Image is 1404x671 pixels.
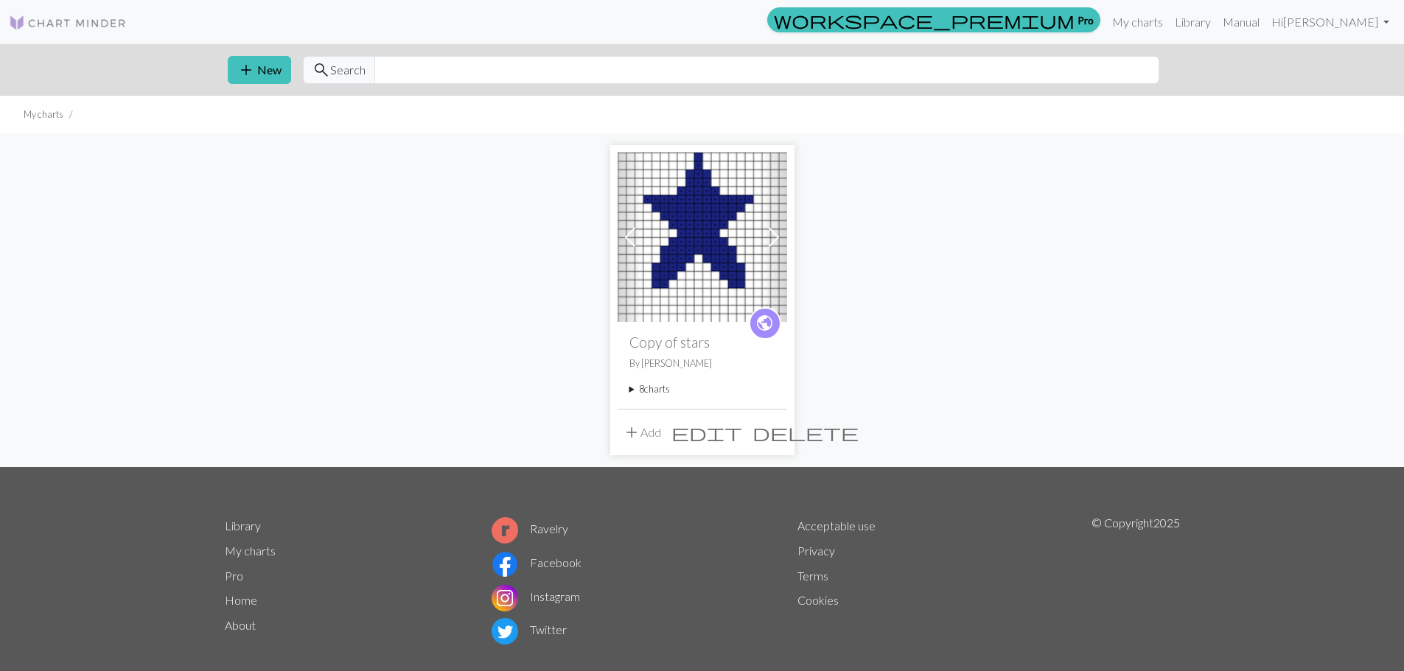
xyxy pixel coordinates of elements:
a: Manual [1217,7,1265,37]
button: Add [618,418,666,446]
li: My charts [24,108,63,122]
button: Edit [666,418,747,446]
img: Instagram logo [492,585,518,611]
a: Privacy [797,544,835,558]
p: © Copyright 2025 [1092,514,1180,648]
a: Twitter [492,622,567,636]
a: Library [1169,7,1217,37]
h2: Copy of stars [629,334,775,351]
img: Logo [9,14,127,32]
button: New [228,56,291,84]
a: Terms [797,569,828,583]
span: add [237,60,255,80]
button: Delete [747,418,864,446]
a: My charts [1106,7,1169,37]
a: Hi[PERSON_NAME] [1265,7,1395,37]
p: By [PERSON_NAME] [629,356,775,370]
span: workspace_premium [774,10,1075,30]
span: Search [330,61,366,79]
a: About [225,618,256,632]
a: Home [225,593,257,607]
i: public [755,309,774,338]
a: Cookies [797,593,839,607]
summary: 8charts [629,382,775,396]
span: add [623,422,640,443]
a: stars [618,228,787,242]
a: Facebook [492,555,581,569]
a: Instagram [492,589,580,603]
img: Ravelry logo [492,517,518,544]
img: stars [618,152,787,322]
a: Ravelry [492,521,568,535]
a: Library [225,519,261,533]
a: Pro [225,569,243,583]
span: edit [671,422,742,443]
span: search [312,60,330,80]
a: Pro [767,7,1100,32]
span: delete [752,422,859,443]
i: Edit [671,424,742,441]
a: My charts [225,544,276,558]
img: Twitter logo [492,618,518,644]
img: Facebook logo [492,551,518,577]
span: public [755,312,774,334]
a: public [749,307,781,340]
a: Acceptable use [797,519,876,533]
